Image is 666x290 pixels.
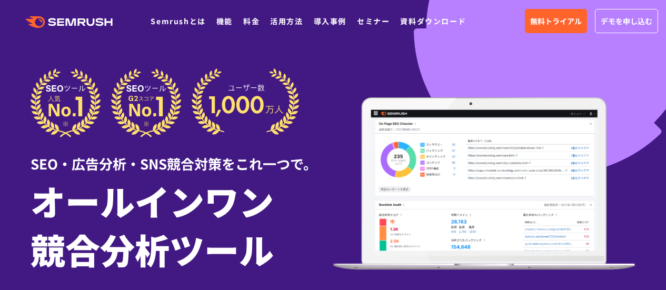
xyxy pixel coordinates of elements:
h1: オールインワン 競合分析ツール [31,176,333,273]
div: SEO・広告分析・SNS競合対策をこれ一つで。 [31,137,333,174]
a: Semrushとは [151,16,205,26]
a: 料金 [243,16,260,26]
a: デモを申し込む [595,9,658,33]
a: 資料ダウンロード [400,16,466,26]
a: 導入事例 [314,16,346,26]
span: デモを申し込む [601,15,652,27]
span: 無料トライアル [530,15,582,27]
a: 機能 [216,16,233,26]
a: 活用方法 [270,16,303,26]
a: 無料トライアル [525,9,587,33]
a: セミナー [357,16,390,26]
